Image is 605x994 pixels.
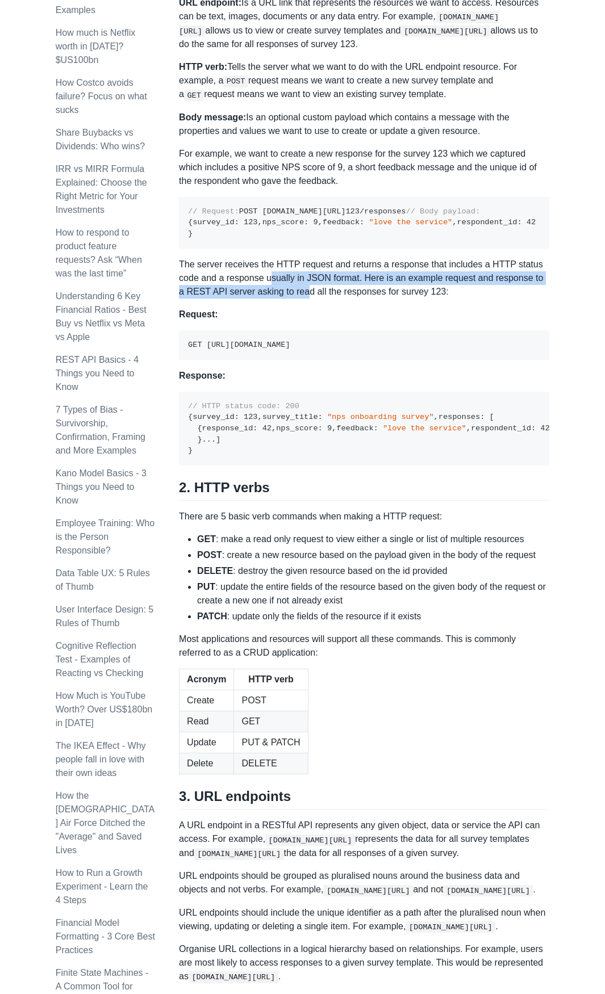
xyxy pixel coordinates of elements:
span: // Body payload: [406,207,481,216]
a: 7 Types of Bias - Survivorship, Confirmation, Framing and More Examples [56,405,145,455]
code: POST [223,76,248,87]
p: A URL endpoint in a RESTful API represents any given object, data or service the API can access. ... [179,819,549,860]
code: [DOMAIN_NAME][URL] [265,834,355,846]
th: Acronym [180,669,234,690]
a: REST API Basics - 4 Things you Need to Know [56,355,139,392]
code: [DOMAIN_NAME][URL] [444,885,533,896]
a: Understanding 6 Key Financial Ratios - Best Buy vs Netflix vs Meta vs Apple [56,291,147,342]
span: , [332,424,336,433]
strong: PUT [197,582,215,592]
span: : [374,424,378,433]
span: 42 [262,424,272,433]
code: [DOMAIN_NAME][URL] [189,971,278,983]
li: : create a new resource based on the payload given in the body of the request [197,548,549,562]
a: User Interface Design: 5 Rules of Thumb [56,605,154,628]
code: [DOMAIN_NAME][URL] [406,921,495,933]
span: "love the service" [383,424,466,433]
code: [DOMAIN_NAME][URL] [194,848,284,859]
td: GET [234,711,308,732]
span: , [272,424,276,433]
span: 9 [313,218,318,227]
code: survey_id survey_title responses response_id nps_score feedback respondent_id ... [188,402,550,455]
p: The server receives the HTTP request and returns a response that includes a HTTP status code and ... [179,258,549,299]
span: [ [490,413,494,421]
td: DELETE [234,753,308,774]
span: "nps onboarding survey" [327,413,434,421]
a: How Much is YouTube Worth? Over US$180bn in [DATE] [56,691,152,728]
p: Most applications and resources will support all these commands. This is commonly referred to as ... [179,632,549,660]
span: 123 [244,218,257,227]
p: Is an optional custom payload which contains a message with the properties and values we want to ... [179,111,549,138]
a: Cognitive Reflection Test - Examples of Reacting vs Checking [56,641,144,678]
span: , [452,218,457,227]
span: 123 [244,413,257,421]
code: GET [URL][DOMAIN_NAME] [188,341,290,349]
td: Update [180,732,234,753]
strong: Request: [179,309,218,319]
code: POST [DOMAIN_NAME][URL] /responses survey_id nps_score feedback respondent_id [188,207,536,238]
span: , [466,424,471,433]
a: How Costco avoids failure? Focus on what sucks [56,78,147,115]
a: IRR vs MIRR Formula Explained: Choose the Right Metric for Your Investments [56,164,147,215]
span: , [258,413,262,421]
span: } [197,435,202,444]
code: GET [184,90,204,101]
span: : [480,413,485,421]
span: 123 [345,207,359,216]
a: Data Table UX: 5 Rules of Thumb [56,568,150,592]
code: [DOMAIN_NAME][URL] [323,885,413,896]
strong: POST [197,550,222,560]
span: } [188,446,193,455]
span: // Request: [188,207,239,216]
a: Kano Model Basics - 3 Things you Need to Know [56,468,147,505]
p: URL endpoints should be grouped as pluralised nouns around the business data and objects and not ... [179,869,549,896]
span: "love the service" [369,218,452,227]
h2: 2. HTTP verbs [179,479,549,501]
h2: 3. URL endpoints [179,788,549,810]
td: PUT & PATCH [234,732,308,753]
span: { [188,413,193,421]
span: // HTTP status code: 200 [188,402,299,410]
a: Share Buybacks vs Dividends: Who wins? [56,128,145,151]
strong: PATCH [197,611,227,621]
a: How to respond to product feature requests? Ask “When was the last time” [56,228,142,278]
span: { [188,218,193,227]
li: : update only the fields of the resource if it exists [197,610,549,623]
span: : [304,218,308,227]
a: Employee Training: Who is the Person Responsible? [56,518,155,555]
span: , [318,218,323,227]
li: : update the entire fields of the resource based on the given body of the request or create a new... [197,580,549,607]
p: There are 5 basic verb commands when making a HTTP request: [179,510,549,523]
p: For example, we want to create a new response for the survey 123 which we captured which includes... [179,147,549,188]
a: The IKEA Effect - Why people fall in love with their own ideas [56,741,146,778]
span: : [517,218,521,227]
span: , [434,413,439,421]
li: : make a read only request to view either a single or list of multiple resources [197,532,549,546]
td: Create [180,690,234,711]
span: 9 [327,424,332,433]
p: Organise URL collections in a logical hierarchy based on relationships. For example, users are mo... [179,942,549,983]
span: : [318,413,323,421]
a: How the [DEMOGRAPHIC_DATA] Air Force Ditched the "Average" and Saved Lives [56,791,155,855]
span: 42 [540,424,549,433]
td: POST [234,690,308,711]
span: ] [216,435,220,444]
td: Read [180,711,234,732]
span: : [360,218,364,227]
th: HTTP verb [234,669,308,690]
li: : destroy the given resource based on the id provided [197,564,549,578]
strong: Body message: [179,112,246,122]
span: : [318,424,323,433]
a: How much is Netflix worth in [DATE]? $US100bn [56,28,135,65]
span: } [188,229,193,238]
span: { [197,424,202,433]
span: , [258,218,262,227]
a: How to Run a Growth Experiment - Learn the 4 Steps [56,868,148,905]
code: [DOMAIN_NAME][URL] [400,26,490,37]
span: : [235,413,239,421]
span: : [253,424,257,433]
p: URL endpoints should include the unique identifier as a path after the pluralised noun when viewi... [179,906,549,933]
span: : [235,218,239,227]
span: : [531,424,536,433]
strong: Response: [179,371,226,380]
